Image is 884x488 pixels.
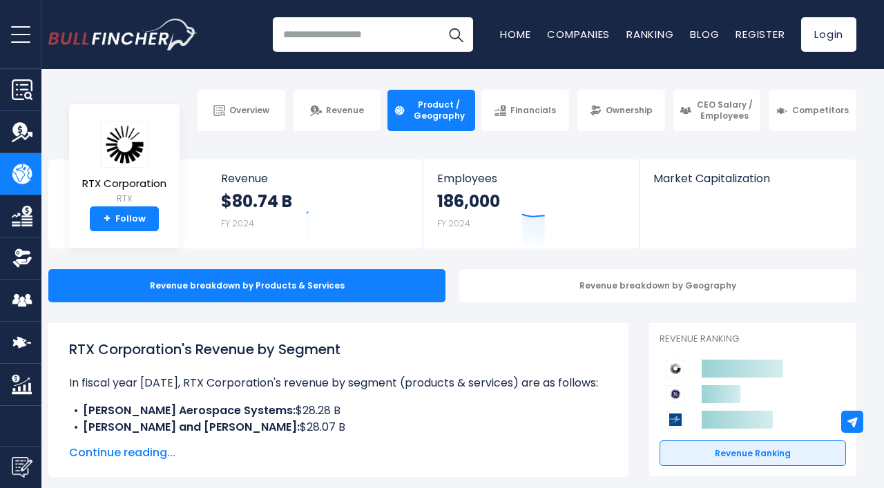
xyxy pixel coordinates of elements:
img: GE Aerospace competitors logo [666,385,684,403]
li: $28.07 B [69,419,608,436]
a: Blog [690,27,719,41]
p: Revenue Ranking [660,333,846,345]
img: RTX logo [100,121,148,168]
button: Search [439,17,473,52]
img: Bullfincher logo [48,19,198,50]
a: Competitors [769,90,856,131]
span: Revenue [221,172,410,185]
a: Go to homepage [48,19,197,50]
span: Employees [437,172,624,185]
a: Ownership [577,90,665,131]
p: In fiscal year [DATE], RTX Corporation's revenue by segment (products & services) are as follows: [69,375,608,391]
b: [PERSON_NAME] and [PERSON_NAME]: [83,419,300,435]
a: CEO Salary / Employees [673,90,761,131]
small: FY 2024 [437,217,470,229]
a: Ranking [626,27,673,41]
small: FY 2024 [221,217,254,229]
h1: RTX Corporation's Revenue by Segment [69,339,608,360]
a: Home [500,27,530,41]
a: Overview [198,90,285,131]
b: [PERSON_NAME] Aerospace Systems: [83,402,296,418]
a: Login [801,17,856,52]
a: Companies [547,27,610,41]
span: Continue reading... [69,445,608,461]
span: Revenue [326,105,364,116]
span: Product / Geography [410,99,469,121]
a: Market Capitalization [640,159,855,208]
small: RTX [82,193,166,205]
span: Financials [510,105,556,116]
strong: 186,000 [437,191,500,212]
li: $28.28 B [69,402,608,419]
span: RTX Corporation [82,178,166,190]
img: Lockheed Martin Corporation competitors logo [666,411,684,429]
span: Competitors [792,105,849,116]
span: Ownership [606,105,653,116]
span: Market Capitalization [653,172,841,185]
a: +Follow [90,206,159,231]
a: Revenue $80.74 B FY 2024 [207,159,423,248]
img: RTX Corporation competitors logo [666,360,684,378]
a: Revenue Ranking [660,440,846,467]
a: Register [736,27,785,41]
div: Revenue breakdown by Products & Services [48,269,445,302]
span: CEO Salary / Employees [695,99,755,121]
img: Ownership [12,248,32,269]
a: Revenue [294,90,381,131]
strong: $80.74 B [221,191,292,212]
a: RTX Corporation RTX [81,121,167,207]
strong: + [104,213,110,225]
div: Revenue breakdown by Geography [459,269,856,302]
a: Financials [481,90,569,131]
a: Employees 186,000 FY 2024 [423,159,638,248]
a: Product / Geography [387,90,475,131]
span: Overview [229,105,269,116]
